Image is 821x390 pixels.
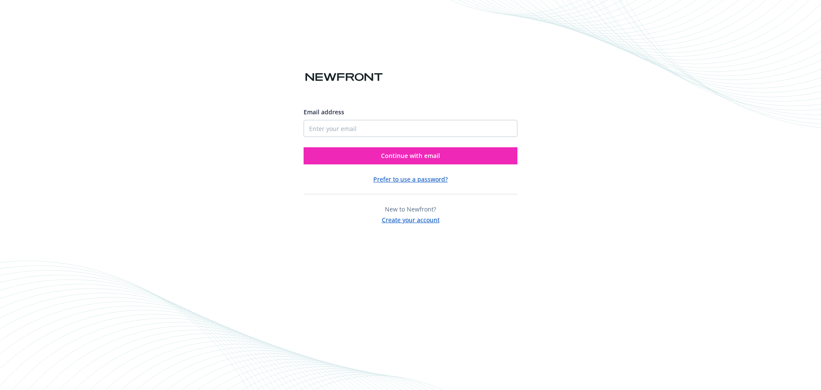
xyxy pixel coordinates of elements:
span: Email address [304,108,344,116]
button: Continue with email [304,147,517,164]
input: Enter your email [304,120,517,137]
button: Prefer to use a password? [373,175,448,184]
img: Newfront logo [304,70,384,85]
span: New to Newfront? [385,205,436,213]
button: Create your account [382,214,440,224]
span: Continue with email [381,152,440,160]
